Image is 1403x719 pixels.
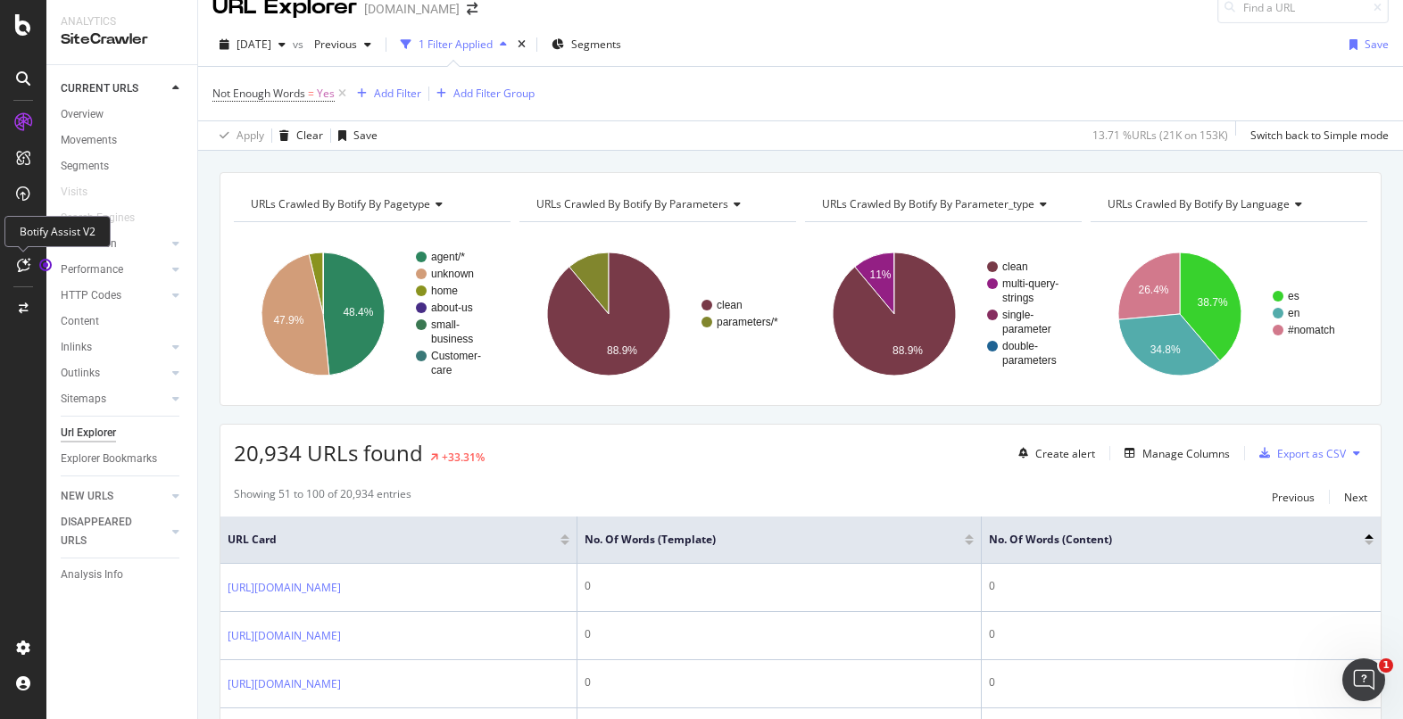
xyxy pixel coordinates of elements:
[61,157,185,176] a: Segments
[61,450,157,468] div: Explorer Bookmarks
[585,674,974,690] div: 0
[61,566,185,584] a: Analysis Info
[431,318,460,331] text: small-
[61,364,100,383] div: Outlinks
[61,312,99,331] div: Content
[818,190,1066,219] h4: URLs Crawled By Botify By parameter_type
[1365,37,1389,52] div: Save
[331,121,378,150] button: Save
[1342,30,1389,59] button: Save
[61,566,123,584] div: Analysis Info
[1104,190,1351,219] h4: URLs Crawled By Botify By language
[61,131,185,150] a: Movements
[431,302,473,314] text: about-us
[1379,658,1393,673] span: 1
[1288,307,1299,319] text: en
[307,30,378,59] button: Previous
[296,128,323,143] div: Clear
[1288,290,1299,302] text: es
[4,216,111,247] div: Botify Assist V2
[61,29,183,50] div: SiteCrawler
[431,285,458,297] text: home
[607,344,637,357] text: 88.9%
[1002,292,1034,304] text: strings
[822,196,1034,211] span: URLs Crawled By Botify By parameter_type
[431,364,452,376] text: care
[717,316,778,328] text: parameters/*
[61,513,151,550] div: DISAPPEARED URLS
[394,30,514,59] button: 1 Filter Applied
[228,675,341,693] a: [URL][DOMAIN_NAME]
[1142,446,1230,461] div: Manage Columns
[1035,446,1095,461] div: Create alert
[350,83,421,104] button: Add Filter
[61,260,167,279] a: Performance
[585,532,938,548] span: No. of Words (Template)
[1272,486,1315,508] button: Previous
[273,314,303,326] text: 47.9%
[1198,296,1228,309] text: 38.7%
[514,36,529,54] div: times
[308,86,314,101] span: =
[1002,309,1034,321] text: single-
[61,79,167,98] a: CURRENT URLS
[533,190,780,219] h4: URLs Crawled By Botify By parameters
[1002,260,1028,273] text: clean
[61,286,167,305] a: HTTP Codes
[61,450,185,468] a: Explorer Bookmarks
[237,128,264,143] div: Apply
[212,86,305,101] span: Not Enough Words
[1342,658,1385,701] iframe: Intercom live chat
[717,299,743,311] text: clean
[61,338,167,357] a: Inlinks
[1108,196,1290,211] span: URLs Crawled By Botify By language
[1138,284,1168,296] text: 26.4%
[61,390,167,409] a: Sitemaps
[1002,277,1058,290] text: multi-query-
[989,626,1374,642] div: 0
[892,344,923,357] text: 88.9%
[1277,446,1346,461] div: Export as CSV
[1002,340,1038,352] text: double-
[61,209,153,227] a: Search Engines
[1272,490,1315,505] div: Previous
[212,30,293,59] button: [DATE]
[61,513,167,550] a: DISAPPEARED URLS
[519,236,793,392] div: A chart.
[61,390,106,409] div: Sitemaps
[61,79,138,98] div: CURRENT URLS
[1091,236,1364,392] svg: A chart.
[61,209,135,227] div: Search Engines
[585,626,974,642] div: 0
[805,236,1078,392] svg: A chart.
[228,579,341,597] a: [URL][DOMAIN_NAME]
[212,121,264,150] button: Apply
[228,627,341,645] a: [URL][DOMAIN_NAME]
[989,532,1338,548] span: No. of Words (Content)
[61,487,167,506] a: NEW URLS
[61,157,109,176] div: Segments
[1344,490,1367,505] div: Next
[234,486,411,508] div: Showing 51 to 100 of 20,934 entries
[467,3,477,15] div: arrow-right-arrow-left
[61,105,185,124] a: Overview
[1002,354,1057,367] text: parameters
[234,438,423,467] span: 20,934 URLs found
[61,183,105,202] a: Visits
[1117,442,1230,464] button: Manage Columns
[585,578,974,594] div: 0
[442,450,485,465] div: +33.31%
[61,338,92,357] div: Inlinks
[429,83,535,104] button: Add Filter Group
[536,196,728,211] span: URLs Crawled By Botify By parameters
[234,236,507,392] svg: A chart.
[61,131,117,150] div: Movements
[989,674,1374,690] div: 0
[61,105,104,124] div: Overview
[989,578,1374,594] div: 0
[544,30,628,59] button: Segments
[61,424,116,442] div: Url Explorer
[1011,439,1095,467] button: Create alert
